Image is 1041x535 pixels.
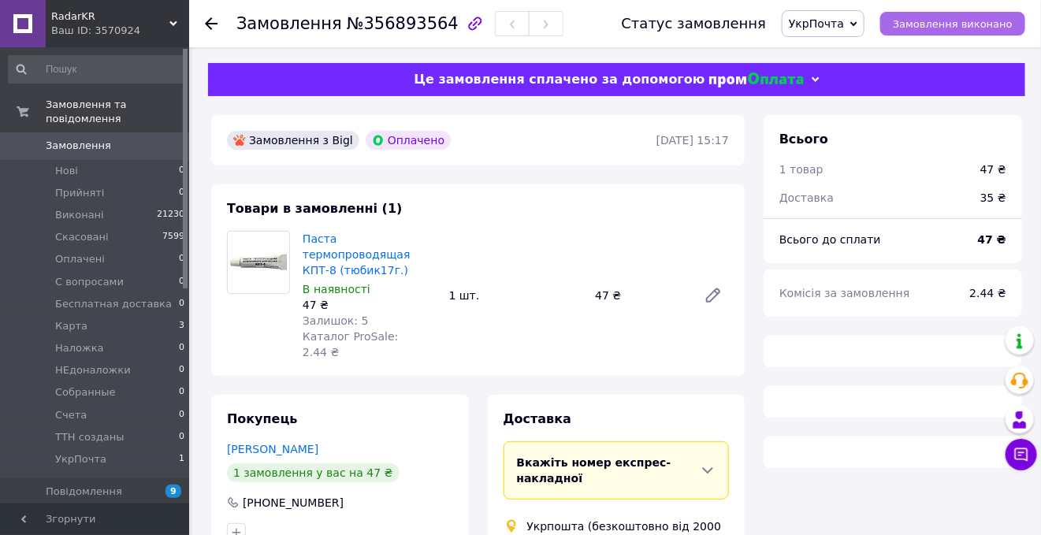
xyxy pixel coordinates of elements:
span: Замовлення [46,139,111,153]
span: Всього до сплати [779,233,881,246]
span: Це замовлення сплачено за допомогою [414,72,705,87]
span: 9 [165,485,181,498]
b: 47 ₴ [978,233,1006,246]
img: Паста термопроводящая КПТ-8 (тюбик17г.) [228,232,289,293]
span: Залишок: 5 [303,314,369,327]
span: Прийняті [55,186,104,200]
span: 21230 [157,208,184,222]
div: [PHONE_NUMBER] [241,495,345,511]
span: C вопросами [55,275,124,289]
div: Замовлення з Bigl [227,131,359,150]
a: [PERSON_NAME] [227,443,318,455]
span: УкрПочта [55,452,106,466]
span: 7599 [162,230,184,244]
div: 1 шт. [443,284,589,307]
div: 47 ₴ [980,162,1006,177]
div: 47 ₴ [303,297,437,313]
span: ТТН созданы [55,430,125,444]
span: Повідомлення [46,485,122,499]
button: Чат з покупцем [1006,439,1037,470]
span: Виконані [55,208,104,222]
span: 0 [179,408,184,422]
div: 1 замовлення у вас на 47 ₴ [227,463,400,482]
span: 0 [179,186,184,200]
span: Покупець [227,411,298,426]
span: Каталог ProSale: 2.44 ₴ [303,330,398,359]
div: Повернутися назад [205,16,217,32]
div: 47 ₴ [589,284,691,307]
span: Вкажіть номер експрес-накладної [517,456,671,485]
span: Комісія за замовлення [779,287,910,299]
div: Ваш ID: 3570924 [51,24,189,38]
span: 1 товар [779,163,824,176]
input: Пошук [8,55,186,84]
div: 35 ₴ [971,180,1016,215]
span: 2.44 ₴ [970,287,1006,299]
span: 0 [179,297,184,311]
span: 3 [179,319,184,333]
span: 0 [179,341,184,355]
a: Паста термопроводящая КПТ-8 (тюбик17г.) [303,232,411,277]
div: Статус замовлення [622,16,767,32]
a: Редагувати [697,280,729,311]
span: Замовлення [236,14,342,33]
span: 0 [179,252,184,266]
span: Нові [55,164,78,178]
span: 0 [179,430,184,444]
span: Замовлення виконано [893,18,1013,30]
span: УкрПочта [789,17,844,30]
span: Собранные [55,385,116,399]
span: Скасовані [55,230,109,244]
span: 0 [179,275,184,289]
span: №356893564 [347,14,459,33]
span: RadarKR [51,9,169,24]
span: Товари в замовленні (1) [227,201,403,216]
div: Оплачено [366,131,451,150]
img: evopay logo [709,72,804,87]
span: 0 [179,164,184,178]
span: Счета [55,408,87,422]
span: 0 [179,385,184,399]
span: В наявності [303,283,370,295]
span: Бесплатная доставка [55,297,172,311]
span: Доставка [779,191,834,204]
span: Оплачені [55,252,105,266]
span: Карта [55,319,87,333]
span: Замовлення та повідомлення [46,98,189,126]
span: Доставка [504,411,572,426]
time: [DATE] 15:17 [656,134,729,147]
span: 1 [179,452,184,466]
span: Всього [779,132,828,147]
button: Замовлення виконано [880,12,1025,35]
span: 0 [179,363,184,377]
span: НЕдоналожки [55,363,131,377]
span: Наложка [55,341,104,355]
